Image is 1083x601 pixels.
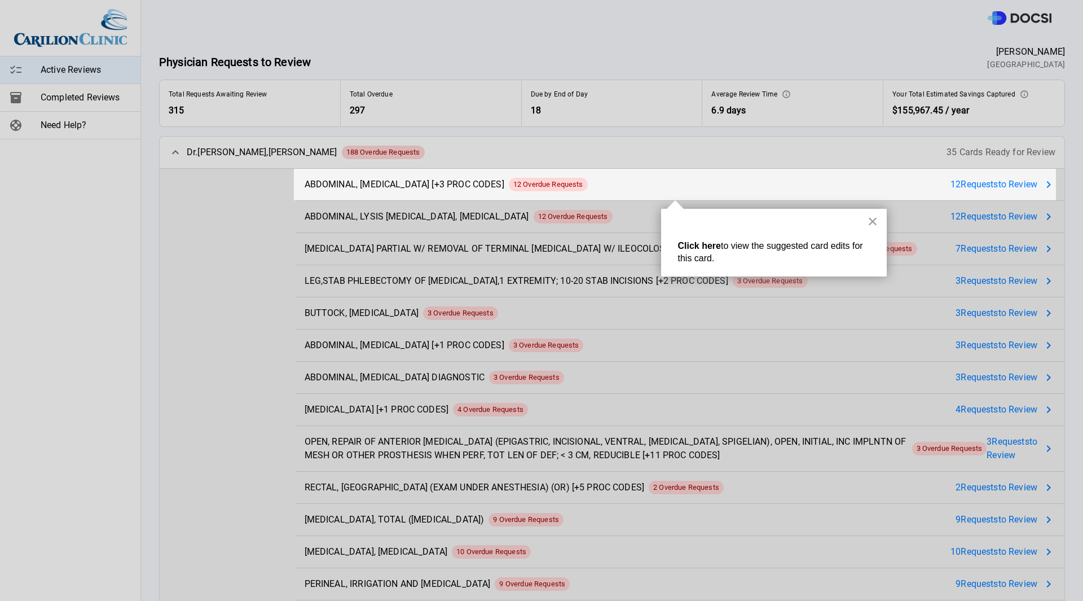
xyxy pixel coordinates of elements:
[678,241,866,263] span: to view the suggested card edits for this card.
[950,178,1037,191] span: 12 Request s to Review
[868,212,878,230] button: Close
[678,241,721,251] strong: Click here
[509,179,588,190] span: 12 Overdue Requests
[305,178,504,191] span: ABDOMINAL, [MEDICAL_DATA] [+3 PROC CODES]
